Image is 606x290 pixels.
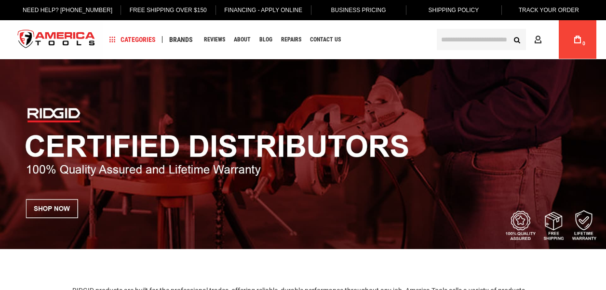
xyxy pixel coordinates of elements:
[10,22,103,58] a: store logo
[204,37,225,42] span: Reviews
[255,33,277,46] a: Blog
[169,36,193,43] span: Brands
[582,41,585,46] span: 0
[200,33,229,46] a: Reviews
[229,33,255,46] a: About
[429,7,479,13] span: Shipping Policy
[306,33,345,46] a: Contact Us
[568,20,587,59] a: 0
[259,37,272,42] span: Blog
[109,36,156,43] span: Categories
[165,33,197,46] a: Brands
[10,22,103,58] img: America Tools
[277,33,306,46] a: Repairs
[105,33,160,46] a: Categories
[234,37,251,42] span: About
[508,30,526,49] button: Search
[281,37,301,42] span: Repairs
[310,37,341,42] span: Contact Us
